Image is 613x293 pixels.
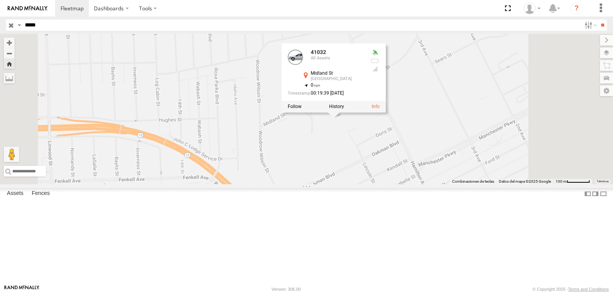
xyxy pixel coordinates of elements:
label: Map Settings [600,85,613,96]
label: Dock Summary Table to the Right [592,188,599,199]
div: Midland St [311,71,364,76]
div: All Assets [311,56,364,61]
div: [GEOGRAPHIC_DATA] [311,77,364,81]
label: Assets [3,188,27,199]
label: Search Filter Options [582,20,598,31]
button: Escala del mapa: 100 m por 57 píxeles [553,179,592,184]
label: Fences [28,188,54,199]
label: Dock Summary Table to the Left [584,188,592,199]
div: 41032 [311,49,364,55]
label: Measure [4,73,15,83]
button: Zoom out [4,48,15,59]
div: Miguel Cantu [521,3,543,14]
span: 0 [311,82,320,88]
div: Date/time of location update [288,91,364,96]
label: Search Query [16,20,22,31]
div: Last Event GSM Signal Strength [370,66,380,72]
i: ? [570,2,583,15]
img: rand-logo.svg [8,6,48,11]
span: 100 m [556,179,567,183]
button: Arrastra al hombrecito al mapa para abrir Street View [4,147,19,162]
a: Términos (se abre en una nueva pestaña) [597,180,609,183]
div: Valid GPS Fix [370,49,380,56]
a: Terms and Conditions [568,287,609,291]
div: © Copyright 2025 - [533,287,609,291]
span: Datos del mapa ©2025 Google [499,179,551,183]
div: Version: 306.00 [272,287,301,291]
button: Combinaciones de teclas [452,179,494,184]
label: View Asset History [329,104,344,109]
div: No battery health information received from this device. [370,58,380,64]
button: Zoom in [4,38,15,48]
label: Hide Summary Table [600,188,607,199]
a: View Asset Details [372,104,380,109]
label: Realtime tracking of Asset [288,104,302,109]
button: Zoom Home [4,59,15,69]
a: Visit our Website [4,285,39,293]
